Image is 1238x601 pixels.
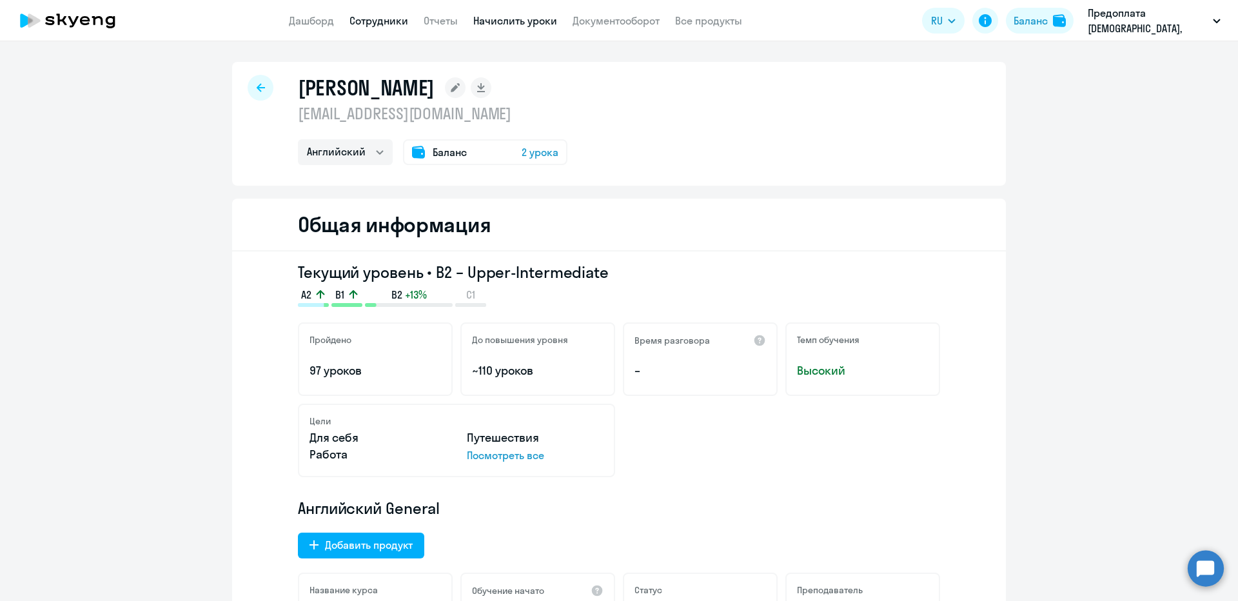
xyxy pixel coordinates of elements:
[634,362,766,379] p: –
[467,448,604,463] p: Посмотреть все
[472,585,544,596] h5: Обучение начато
[1014,13,1048,28] div: Баланс
[301,288,311,302] span: A2
[298,498,440,518] span: Английский General
[405,288,427,302] span: +13%
[1081,5,1227,36] button: Предоплата [DEMOGRAPHIC_DATA], [GEOGRAPHIC_DATA], ООО
[325,537,413,553] div: Добавить продукт
[522,144,558,160] span: 2 урока
[472,334,568,346] h5: До повышения уровня
[391,288,402,302] span: B2
[298,75,435,101] h1: [PERSON_NAME]
[473,14,557,27] a: Начислить уроки
[309,446,446,463] p: Работа
[289,14,334,27] a: Дашборд
[797,584,863,596] h5: Преподаватель
[634,584,662,596] h5: Статус
[797,362,928,379] span: Высокий
[298,103,567,124] p: [EMAIL_ADDRESS][DOMAIN_NAME]
[797,334,860,346] h5: Темп обучения
[309,415,331,427] h5: Цели
[472,362,604,379] p: ~110 уроков
[922,8,965,34] button: RU
[335,288,344,302] span: B1
[675,14,742,27] a: Все продукты
[433,144,467,160] span: Баланс
[298,212,491,237] h2: Общая информация
[349,14,408,27] a: Сотрудники
[1053,14,1066,27] img: balance
[634,335,710,346] h5: Время разговора
[309,429,446,446] p: Для себя
[309,584,378,596] h5: Название курса
[467,429,604,446] p: Путешествия
[466,288,475,302] span: C1
[298,262,940,282] h3: Текущий уровень • B2 – Upper-Intermediate
[298,533,424,558] button: Добавить продукт
[424,14,458,27] a: Отчеты
[309,334,351,346] h5: Пройдено
[1088,5,1208,36] p: Предоплата [DEMOGRAPHIC_DATA], [GEOGRAPHIC_DATA], ООО
[309,362,441,379] p: 97 уроков
[573,14,660,27] a: Документооборот
[931,13,943,28] span: RU
[1006,8,1074,34] button: Балансbalance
